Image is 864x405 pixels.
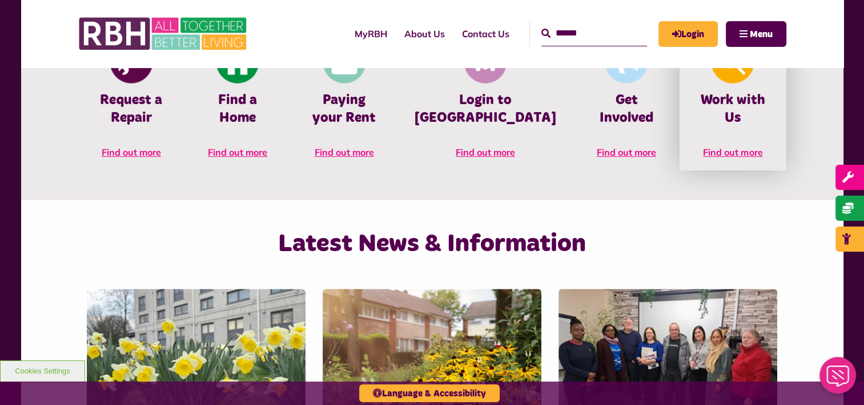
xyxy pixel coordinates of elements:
a: Contact Us [453,18,518,49]
span: Find out more [597,146,656,158]
a: MyRBH [658,21,718,47]
h4: Find a Home [202,92,274,127]
button: Navigation [726,21,786,47]
img: RBH [78,11,250,56]
h4: Work with Us [697,92,769,127]
a: Report Repair Request a Repair Find out more [78,39,184,170]
a: Pay Rent Paying your Rent Find out more [291,39,397,170]
h4: Login to [GEOGRAPHIC_DATA] [415,92,556,127]
button: Language & Accessibility [359,384,500,402]
input: Search [541,21,647,46]
span: Find out more [456,146,515,158]
a: Get Involved Get Involved Find out more [573,39,680,170]
h4: Get Involved [590,92,662,127]
a: Looking For A Job Work with Us Find out more [680,39,786,170]
span: Find out more [102,146,161,158]
iframe: Netcall Web Assistant for live chat [813,354,864,405]
span: Find out more [703,146,762,158]
a: Membership And Mutuality Login to [GEOGRAPHIC_DATA] Find out more [397,39,573,170]
a: Find A Home Find a Home Find out more [184,39,291,170]
span: Find out more [315,146,374,158]
span: Find out more [208,146,267,158]
h4: Paying your Rent [308,92,380,127]
span: Menu [750,30,773,39]
h4: Request a Repair [95,92,167,127]
a: MyRBH [346,18,396,49]
h2: Latest News & Information [196,228,668,260]
a: About Us [396,18,453,49]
